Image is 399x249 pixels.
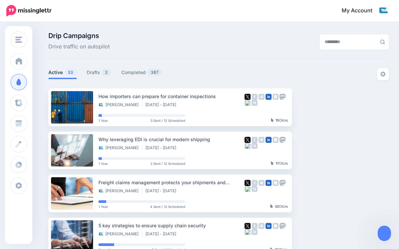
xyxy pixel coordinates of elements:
[145,188,179,194] li: [DATE] - [DATE]
[270,204,273,208] img: pointer-grey-darker.png
[48,32,110,39] span: Drip Campaigns
[150,205,185,208] span: 4 Sent / 12 Scheduled
[145,102,179,107] li: [DATE] - [DATE]
[276,118,279,122] b: 15
[266,223,272,229] img: linkedin-square.png
[121,68,162,76] a: Completed387
[245,223,251,229] img: twitter-square.png
[252,180,258,186] img: facebook-grey-square.png
[273,137,279,143] img: google_business-grey-square.png
[252,94,258,100] img: facebook-grey-square.png
[271,161,274,165] img: pointer-grey-darker.png
[87,68,111,76] a: Drafts2
[150,162,185,165] span: 2 Sent / 12 Scheduled
[98,205,108,208] span: 1 Year
[98,188,142,194] li: [PERSON_NAME]
[245,229,251,235] img: bluesky-grey-square.png
[145,145,179,151] li: [DATE] - [DATE]
[266,94,272,100] img: linkedin-square.png
[98,231,142,237] li: [PERSON_NAME]
[98,145,142,151] li: [PERSON_NAME]
[270,205,288,209] div: Clicks
[252,100,258,106] img: medium-grey-square.png
[273,180,279,186] img: google_business-grey-square.png
[273,223,279,229] img: google_business-grey-square.png
[147,69,162,75] span: 387
[266,137,272,143] img: linkedin-square.png
[98,102,142,107] li: [PERSON_NAME]
[276,161,279,165] b: 17
[259,94,265,100] img: instagram-grey-square.png
[15,37,22,43] img: menu.png
[259,180,265,186] img: instagram-grey-square.png
[98,119,108,122] span: 1 Year
[280,223,286,229] img: mastodon-grey-square.png
[266,180,272,186] img: linkedin-square.png
[98,179,245,186] div: Freight claims management protects your shipments and minimizes loss
[271,118,288,122] div: Clicks
[98,92,245,100] div: How importers can prepare for container inspections
[252,137,258,143] img: facebook-grey-square.png
[273,94,279,100] img: google_business-grey-square.png
[98,136,245,143] div: Why leveraging EDI is crucial for modern shipping
[271,162,288,166] div: Clicks
[252,223,258,229] img: facebook-grey-square.png
[48,68,77,76] a: Active33
[245,94,251,100] img: twitter-square.png
[252,186,258,192] img: medium-grey-square.png
[380,71,386,77] img: settings-grey.png
[245,186,251,192] img: bluesky-grey-square.png
[245,143,251,149] img: bluesky-grey-square.png
[6,5,51,16] img: Missinglettr
[335,3,389,19] a: My Account
[245,100,251,106] img: bluesky-grey-square.png
[245,180,251,186] img: twitter-square.png
[98,162,108,165] span: 1 Year
[252,229,258,235] img: medium-grey-square.png
[275,204,279,208] b: 32
[98,222,245,229] div: 5 key strategies to ensure supply chain security
[380,39,385,44] img: search-grey-6.png
[280,180,286,186] img: mastodon-grey-square.png
[280,137,286,143] img: mastodon-grey-square.png
[150,119,185,122] span: 3 Sent / 12 Scheduled
[64,69,76,75] span: 33
[259,137,265,143] img: instagram-grey-square.png
[102,69,111,75] span: 2
[271,118,274,122] img: pointer-grey-darker.png
[252,143,258,149] img: medium-grey-square.png
[259,223,265,229] img: instagram-grey-square.png
[145,231,179,237] li: [DATE] - [DATE]
[48,42,110,51] span: Drive traffic on autopilot
[280,94,286,100] img: mastodon-grey-square.png
[245,137,251,143] img: twitter-square.png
